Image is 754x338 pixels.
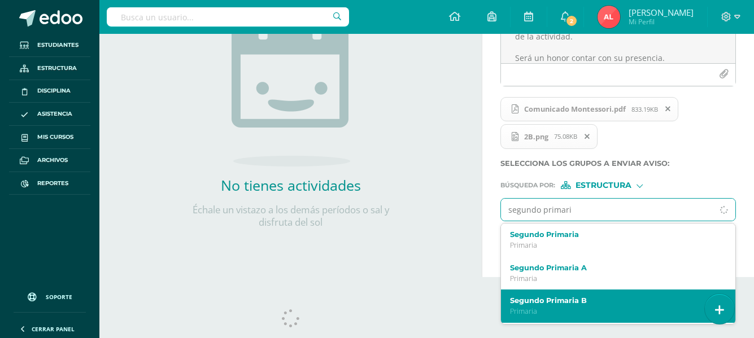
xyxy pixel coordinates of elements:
[9,103,90,126] a: Asistencia
[178,175,404,195] h2: No tienes actividades
[14,282,86,309] a: Soporte
[232,7,350,166] img: no_activities.png
[510,274,717,283] p: Primaria
[9,172,90,195] a: Reportes
[578,130,597,143] span: Remover archivo
[631,105,658,113] span: 833.19KB
[576,182,631,188] span: Estructura
[37,109,72,118] span: Asistencia
[9,57,90,80] a: Estructura
[9,34,90,57] a: Estudiantes
[629,7,694,18] span: [PERSON_NAME]
[501,199,713,221] input: Ej. Primero primaria
[9,80,90,103] a: Disciplina
[510,230,717,239] label: Segundo Primaria
[37,41,79,50] span: Estudiantes
[500,159,736,168] label: Selecciona los grupos a enviar aviso :
[598,6,620,28] img: 3d24bdc41b48af0e57a4778939df8160.png
[501,7,735,63] textarea: Buenos días, estimados padres de familia: Es un gusto saludarles por este medio. Nos complace inf...
[107,7,349,27] input: Busca un usuario...
[46,293,72,301] span: Soporte
[37,179,68,188] span: Reportes
[565,15,578,27] span: 2
[178,204,404,229] p: Échale un vistazo a los demás períodos o sal y disfruta del sol
[500,97,678,122] span: Comunicado Montessori.pdf
[9,149,90,172] a: Archivos
[629,17,694,27] span: Mi Perfil
[518,104,631,113] span: Comunicado Montessori.pdf
[9,126,90,149] a: Mis cursos
[510,240,717,250] p: Primaria
[37,64,77,73] span: Estructura
[500,124,598,149] span: 2B.png
[659,103,678,115] span: Remover archivo
[518,132,554,141] span: 2B.png
[554,132,577,141] span: 75.08KB
[561,181,646,189] div: [object Object]
[37,133,73,142] span: Mis cursos
[37,86,71,95] span: Disciplina
[510,296,717,305] label: Segundo Primaria B
[510,264,717,272] label: Segundo Primaria A
[500,182,555,188] span: Búsqueda por :
[32,325,75,333] span: Cerrar panel
[510,306,717,316] p: Primaria
[37,156,68,165] span: Archivos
